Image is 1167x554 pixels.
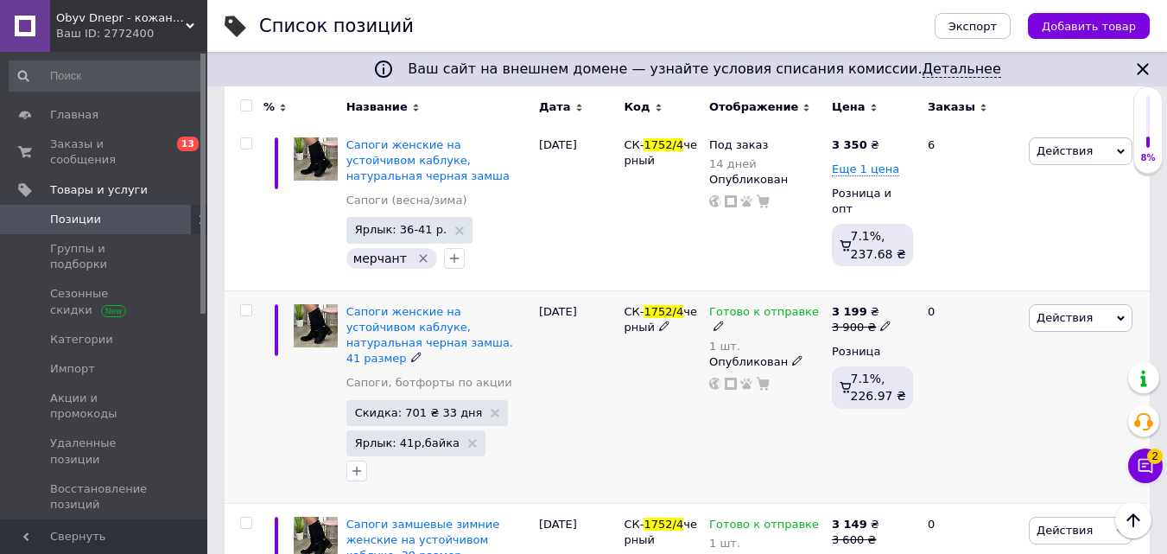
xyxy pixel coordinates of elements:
[263,99,275,115] span: %
[832,518,867,531] b: 3 149
[408,60,1001,78] span: Ваш сайт на внешнем домене — узнайте условия списания комиссии.
[624,305,644,318] span: СК-
[709,138,768,156] span: Под заказ
[1128,449,1163,483] button: Чат с покупателем2
[9,60,204,92] input: Поиск
[50,107,98,123] span: Главная
[1115,502,1151,538] button: Наверх
[832,517,879,532] div: ₴
[832,137,879,153] div: ₴
[917,290,1024,503] div: 0
[355,224,447,235] span: Ярлык: 36-41 р.
[294,137,338,181] img: Сапоги женские на устойчивом каблуке, натуральная черная замша
[535,290,620,503] div: [DATE]
[539,99,571,115] span: Дата
[346,99,408,115] span: Название
[832,305,867,318] b: 3 199
[50,182,148,198] span: Товары и услуги
[850,229,905,260] span: 7.1%, 237.68 ₴
[50,391,160,422] span: Акции и промокоды
[50,286,160,317] span: Сезонные скидки
[709,354,823,370] div: Опубликован
[1147,449,1163,464] span: 2
[416,252,430,265] svg: Удалить метку
[832,344,913,360] div: Розница
[50,212,101,227] span: Позиции
[832,304,891,320] div: ₴
[832,186,913,217] div: Розница и опт
[56,10,186,26] span: Obyv Dnepr - кожаная обувь г. Днепр
[535,124,620,290] div: [DATE]
[624,305,696,334] span: черный
[1037,144,1093,157] span: Действия
[50,137,160,168] span: Заказы и сообщения
[832,138,867,151] b: 3 350
[355,437,460,449] span: Ярлык: 41р,байка
[346,193,467,208] a: Сапоги (весна/зима)
[294,304,338,348] img: Сапоги женские на устойчивом каблуке, натуральная черная замша. 41 размер
[644,138,683,151] span: 1752/4
[50,436,160,467] span: Удаленные позиции
[259,17,414,35] div: Список позиций
[709,305,819,323] span: Готово к отправке
[948,20,997,33] span: Экспорт
[832,532,879,548] div: 3 600 ₴
[923,60,1001,78] a: Детальнее
[177,137,199,151] span: 13
[50,481,160,513] span: Восстановление позиций
[624,518,644,531] span: СК-
[832,162,899,176] span: Еще 1 цена
[1132,59,1153,80] svg: Закрыть
[709,537,819,550] div: 1 шт.
[1037,311,1093,324] span: Действия
[1134,152,1162,164] div: 8%
[644,305,683,318] span: 1752/4
[644,518,683,531] span: 1752/4
[709,172,823,188] div: Опубликован
[346,138,510,182] a: Сапоги женские на устойчивом каблуке, натуральная черная замша
[709,99,798,115] span: Отображение
[346,305,513,366] a: Сапоги женские на устойчивом каблуке, натуральная черная замша. 41 размер
[1028,13,1150,39] button: Добавить товар
[850,372,905,403] span: 7.1%, 226.97 ₴
[832,320,891,335] div: 3 900 ₴
[50,361,95,377] span: Импорт
[1042,20,1136,33] span: Добавить товар
[353,252,407,265] span: мерчант
[709,518,819,536] span: Готово к отправке
[56,26,207,41] div: Ваш ID: 2772400
[50,332,113,347] span: Категории
[935,13,1011,39] button: Экспорт
[917,124,1024,290] div: 6
[355,407,483,418] span: Скидка: 701 ₴ 33 дня
[709,157,768,170] div: 14 дней
[50,241,160,272] span: Группы и подборки
[832,99,866,115] span: Цена
[346,375,512,391] a: Сапоги, ботфорты по акции
[624,99,650,115] span: Код
[624,138,644,151] span: СК-
[709,340,823,353] div: 1 шт.
[1037,524,1093,537] span: Действия
[928,99,975,115] span: Заказы
[624,138,696,167] span: черный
